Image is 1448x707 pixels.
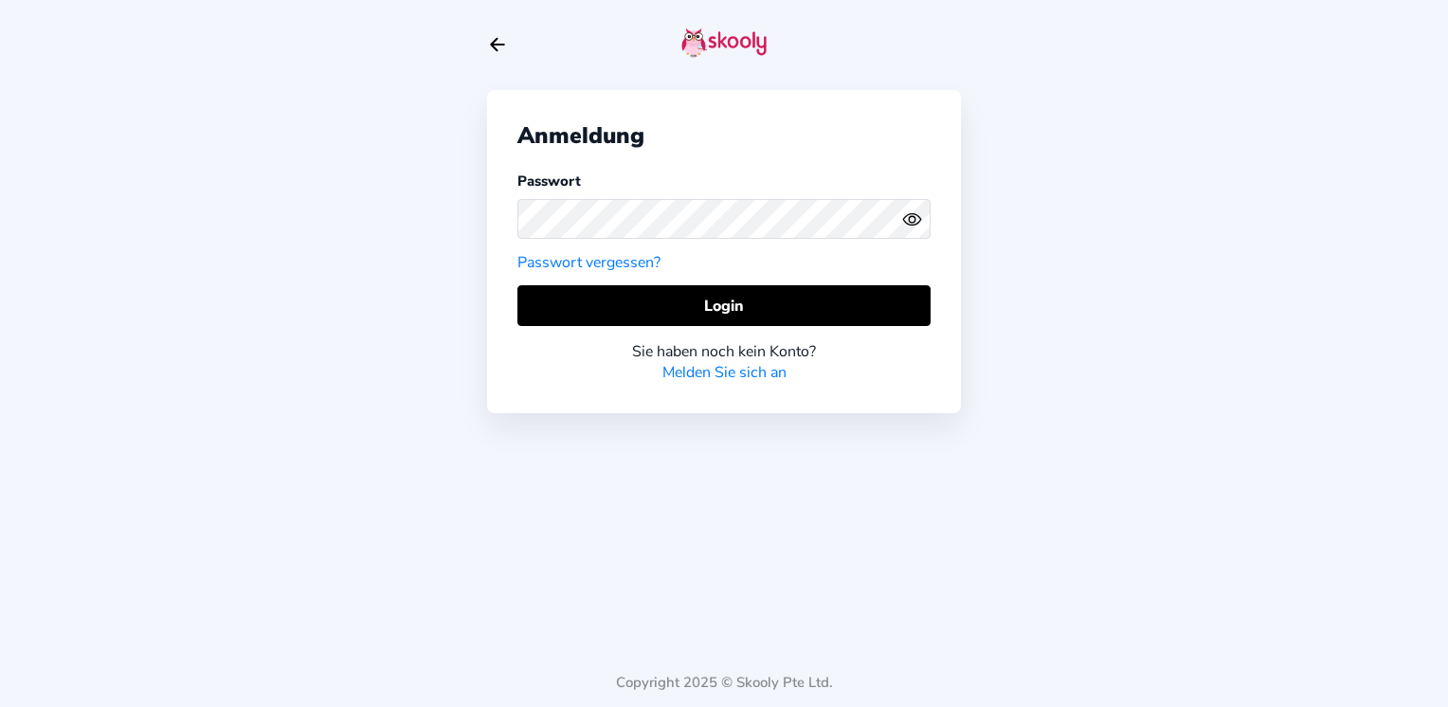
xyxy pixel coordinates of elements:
button: eye outlineeye off outline [902,209,931,229]
button: arrow back outline [487,34,508,55]
div: Anmeldung [517,120,931,151]
label: Passwort [517,172,581,190]
a: Passwort vergessen? [517,252,661,273]
div: Sie haben noch kein Konto? [517,341,931,362]
button: Login [517,285,931,326]
ion-icon: eye outline [902,209,922,229]
img: skooly-logo.png [681,27,767,58]
a: Melden Sie sich an [662,362,787,383]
